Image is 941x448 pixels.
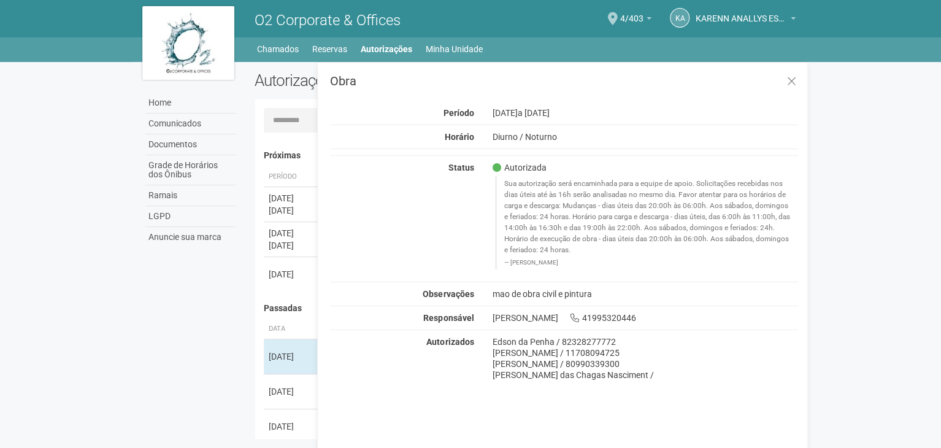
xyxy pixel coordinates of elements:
[269,204,314,217] div: [DATE]
[145,134,236,155] a: Documentos
[696,2,788,23] span: KARENN ANALLYS ESTELLA
[264,319,319,339] th: Data
[495,176,798,269] blockquote: Sua autorização será encaminhada para a equipe de apoio. Solicitações recebidas nos dias úteis at...
[269,227,314,239] div: [DATE]
[255,71,517,90] h2: Autorizações
[312,41,347,58] a: Reservas
[492,336,798,347] div: Edson da Penha / 82328277772
[255,12,401,29] span: O2 Corporate & Offices
[620,15,651,25] a: 4/403
[492,347,798,358] div: [PERSON_NAME] / 11708094725
[145,93,236,114] a: Home
[264,167,319,187] th: Período
[448,163,474,172] strong: Status
[145,227,236,247] a: Anuncie sua marca
[269,350,314,363] div: [DATE]
[492,358,798,369] div: [PERSON_NAME] / 80990339300
[257,41,299,58] a: Chamados
[517,108,549,118] span: a [DATE]
[423,313,474,323] strong: Responsável
[269,268,314,280] div: [DATE]
[443,108,474,118] strong: Período
[426,41,483,58] a: Minha Unidade
[142,6,234,80] img: logo.jpg
[504,258,791,267] footer: [PERSON_NAME]
[483,288,807,299] div: mao de obra civil e pintura
[269,192,314,204] div: [DATE]
[269,239,314,252] div: [DATE]
[696,15,796,25] a: KARENN ANALLYS ESTELLA
[264,304,789,313] h4: Passadas
[145,155,236,185] a: Grade de Horários dos Ônibus
[492,369,798,380] div: [PERSON_NAME] das Chagas Nasciment /
[145,206,236,227] a: LGPD
[269,385,314,398] div: [DATE]
[423,289,474,299] strong: Observações
[483,107,807,118] div: [DATE]
[145,114,236,134] a: Comunicados
[264,151,789,160] h4: Próximas
[269,420,314,433] div: [DATE]
[620,2,643,23] span: 4/403
[492,162,546,173] span: Autorizada
[444,132,474,142] strong: Horário
[670,8,689,28] a: KA
[426,337,474,347] strong: Autorizados
[483,312,807,323] div: [PERSON_NAME] 41995320446
[483,131,807,142] div: Diurno / Noturno
[145,185,236,206] a: Ramais
[361,41,412,58] a: Autorizações
[330,75,798,87] h3: Obra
